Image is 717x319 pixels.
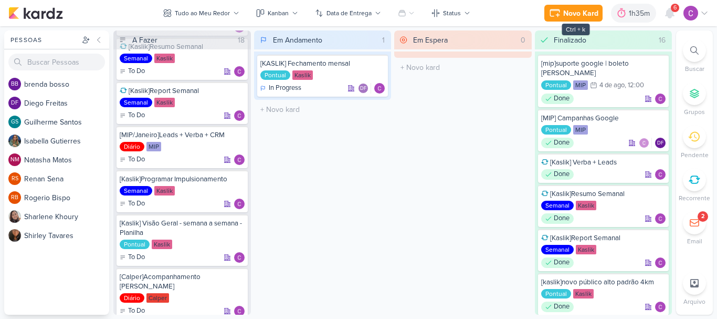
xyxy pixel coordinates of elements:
[554,169,570,180] p: Done
[541,94,574,104] div: Done
[655,35,670,46] div: 16
[24,136,109,147] div: I s a b e l l a G u t i e r r e s
[554,213,570,224] p: Done
[120,155,145,165] div: To Do
[655,94,666,104] img: Carlos Lima
[374,83,385,94] img: Carlos Lima
[234,155,245,165] img: Carlos Lima
[516,35,530,46] div: 0
[234,199,245,209] img: Carlos Lima
[120,110,145,121] div: To Do
[120,86,245,96] div: [Kaslik]Report Semanal
[374,83,385,94] div: Responsável: Carlos Lima
[639,138,649,148] img: Carlos Lima
[655,213,666,224] img: Carlos Lima
[8,135,21,147] img: Isabella Gutierres
[234,66,245,77] div: Responsável: Carlos Lima
[269,83,301,94] p: In Progress
[554,302,570,312] p: Done
[273,35,322,46] div: Em Andamento
[573,125,588,135] div: MIP
[128,66,145,77] p: To Do
[234,66,245,77] img: Carlos Lima
[541,258,574,268] div: Done
[8,97,21,109] div: Diego Freitas
[11,119,18,125] p: GS
[655,138,666,148] div: Diego Freitas
[576,201,596,210] div: Kaslik
[120,130,245,140] div: [MIP/Janeiro]Leads + Verba + CRM
[563,8,598,19] div: Novo Kard
[378,35,389,46] div: 1
[146,142,161,151] div: MIP
[657,141,663,146] p: DF
[24,98,109,109] div: D i e g o F r e i t a s
[120,219,245,238] div: [Kaslik] Visão Geral - semana a semana - Planilha
[655,302,666,312] div: Responsável: Carlos Lima
[684,107,705,117] p: Grupos
[154,54,175,63] div: Kaslik
[24,155,109,166] div: N a t a s h a M a t o s
[128,306,145,316] p: To Do
[683,6,698,20] img: Carlos Lima
[128,110,145,121] p: To Do
[541,233,666,243] div: [Kaslik]Report Semanal
[358,83,368,94] div: Diego Freitas
[24,211,109,222] div: S h a r l e n e K h o u r y
[120,142,144,151] div: Diário
[8,153,21,166] div: Natasha Matos
[683,297,705,306] p: Arquivo
[541,138,574,148] div: Done
[24,79,109,90] div: b r e n d a b o s s o
[655,302,666,312] img: Carlos Lima
[541,125,571,135] div: Pontual
[655,138,666,148] div: Responsável: Diego Freitas
[573,80,588,90] div: MIP
[554,35,586,46] div: Finalizado
[154,98,175,107] div: Kaslik
[541,245,574,254] div: Semanal
[12,176,18,182] p: RS
[128,252,145,263] p: To Do
[8,210,21,223] img: Sharlene Khoury
[24,117,109,128] div: G u i l h e r m e S a n t o s
[132,35,157,46] div: A Fazer
[8,229,21,242] img: Shirley Tavares
[8,191,21,204] div: Rogerio Bispo
[673,4,677,12] span: 6
[639,138,652,148] div: Colaboradores: Carlos Lima
[152,240,172,249] div: Kaslik
[687,236,702,246] p: Email
[541,277,666,287] div: [kaslik]novo público alto padrão 4km
[541,213,574,224] div: Done
[234,306,245,316] img: Carlos Lima
[554,94,570,104] p: Done
[8,116,21,128] div: Guilherme Santos
[358,83,371,94] div: Colaboradores: Diego Freitas
[234,110,245,121] div: Responsável: Carlos Lima
[541,80,571,90] div: Pontual
[120,186,152,195] div: Semanal
[292,70,313,80] div: Kaslik
[10,157,19,163] p: NM
[234,252,245,263] img: Carlos Lima
[396,60,530,75] input: + Novo kard
[260,83,301,94] div: In Progress
[234,35,249,46] div: 18
[541,302,574,312] div: Done
[8,35,80,45] div: Pessoas
[544,5,603,22] button: Novo Kard
[701,212,704,221] div: 2
[260,59,385,68] div: [KASLIK] Fechamento mensal
[256,102,389,117] input: + Novo kard
[120,252,145,263] div: To Do
[11,195,18,201] p: RB
[413,35,448,46] div: Em Espera
[234,306,245,316] div: Responsável: Carlos Lima
[8,54,105,70] input: Buscar Pessoas
[120,240,150,249] div: Pontual
[655,213,666,224] div: Responsável: Carlos Lima
[554,258,570,268] p: Done
[24,230,109,241] div: S h i r l e y T a v a r e s
[24,173,109,184] div: R e n a n S e n a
